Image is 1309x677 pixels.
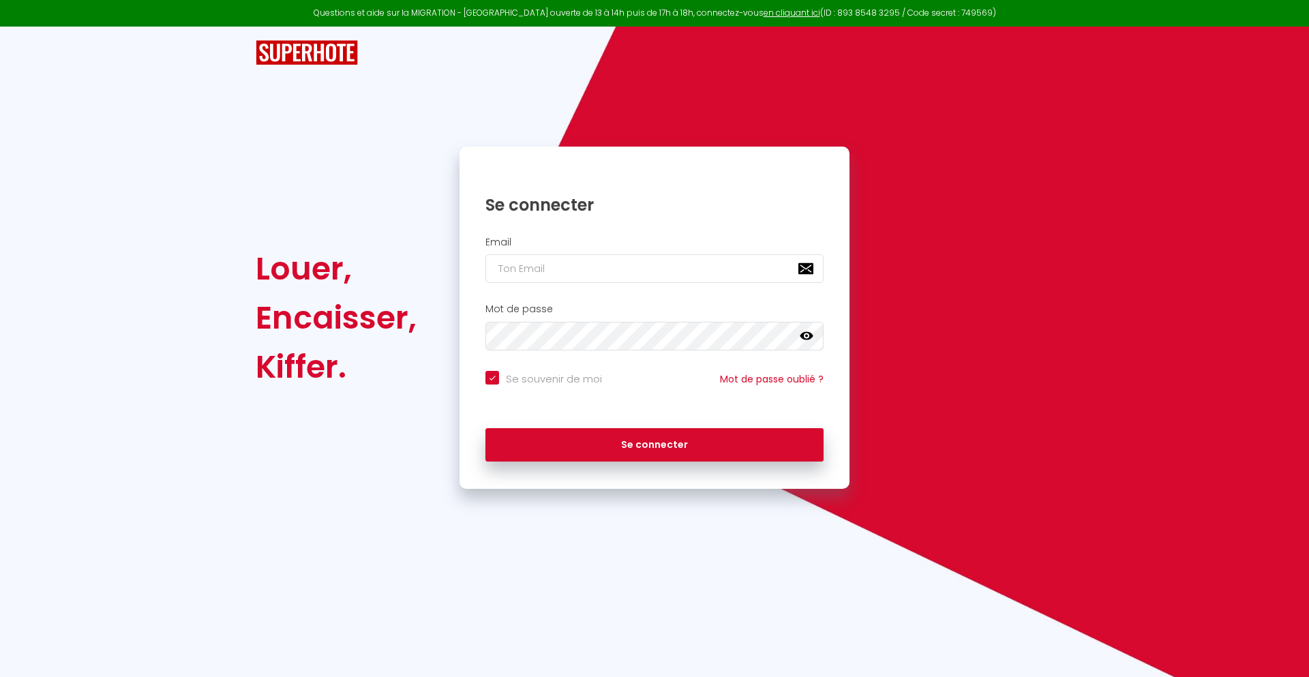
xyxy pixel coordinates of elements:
[256,244,417,293] div: Louer,
[256,293,417,342] div: Encaisser,
[256,40,358,65] img: SuperHote logo
[485,254,824,283] input: Ton Email
[485,428,824,462] button: Se connecter
[764,7,820,18] a: en cliquant ici
[256,342,417,391] div: Kiffer.
[720,372,824,386] a: Mot de passe oublié ?
[485,303,824,315] h2: Mot de passe
[485,237,824,248] h2: Email
[485,194,824,215] h1: Se connecter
